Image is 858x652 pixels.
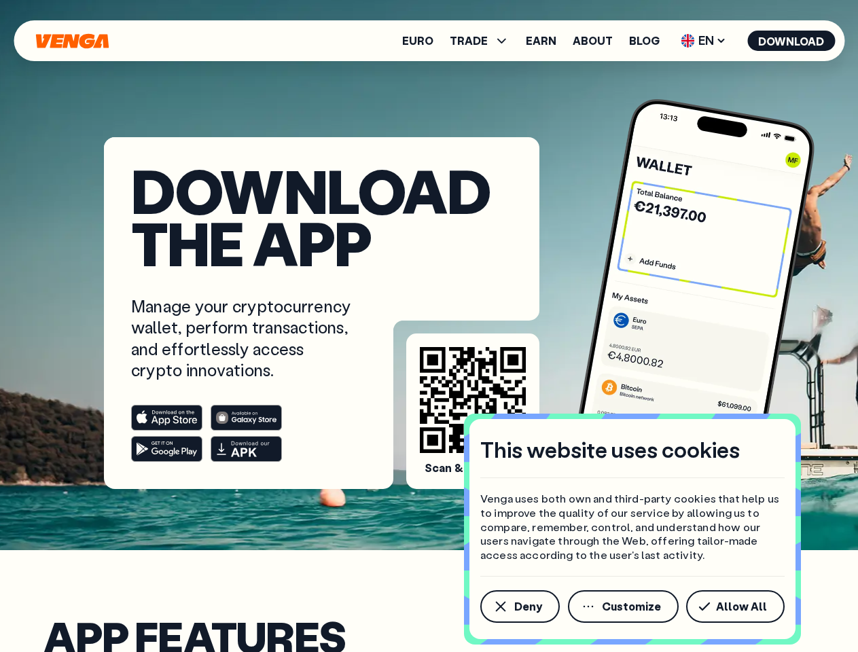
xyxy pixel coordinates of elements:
[681,34,694,48] img: flag-uk
[747,31,835,51] button: Download
[602,601,661,612] span: Customize
[686,590,785,623] button: Allow All
[450,33,510,49] span: TRADE
[34,33,110,49] svg: Home
[629,35,660,46] a: Blog
[480,590,560,623] button: Deny
[716,601,767,612] span: Allow All
[450,35,488,46] span: TRADE
[402,35,433,46] a: Euro
[676,30,731,52] span: EN
[567,94,819,515] img: phone
[573,35,613,46] a: About
[526,35,556,46] a: Earn
[568,590,679,623] button: Customize
[514,601,542,612] span: Deny
[480,492,785,562] p: Venga uses both own and third-party cookies that help us to improve the quality of our service by...
[131,295,354,380] p: Manage your cryptocurrency wallet, perform transactions, and effortlessly access crypto innovations.
[131,164,512,268] h1: Download the app
[480,435,740,464] h4: This website uses cookies
[425,461,521,475] span: Scan & Download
